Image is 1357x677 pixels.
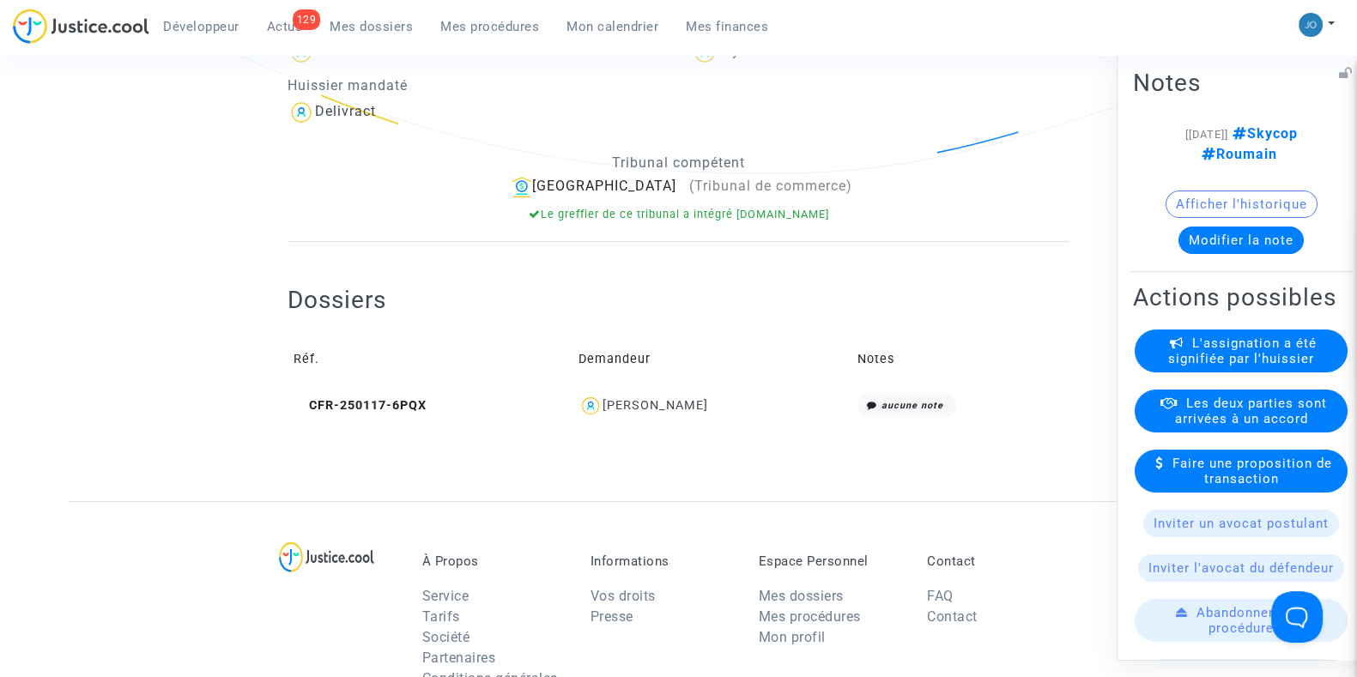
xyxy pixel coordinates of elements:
[288,75,666,96] p: Huissier mandaté
[13,9,149,44] img: jc-logo.svg
[540,208,828,221] span: Le greffier de ce tribunal a intégré [DOMAIN_NAME]
[1299,13,1323,37] img: 45a793c8596a0d21866ab9c5374b5e4b
[422,629,470,645] a: Société
[591,588,656,604] a: Vos droits
[927,608,978,625] a: Contact
[572,332,851,388] td: Demandeur
[163,19,239,34] span: Développeur
[422,650,496,666] a: Partenaires
[267,19,303,34] span: Actus
[1185,127,1228,140] span: [[DATE]]
[553,14,672,39] a: Mon calendrier
[927,553,1069,569] p: Contact
[689,178,852,194] span: (Tribunal de commerce)
[422,553,565,569] p: À Propos
[591,553,733,569] p: Informations
[88,101,132,112] div: Domaine
[759,629,826,645] a: Mon profil
[718,43,766,59] div: FlyOne
[440,19,539,34] span: Mes procédures
[1228,124,1298,141] span: Skycop
[294,398,427,413] span: CFR-250117-6PQX
[1154,515,1329,530] span: Inviter un avocat postulant
[288,99,315,126] img: icon-user.svg
[1271,591,1323,643] iframe: Help Scout Beacon - Open
[851,332,1069,388] td: Notes
[759,588,844,604] a: Mes dossiers
[195,100,209,113] img: tab_keywords_by_traffic_grey.svg
[70,100,83,113] img: tab_domain_overview_orange.svg
[330,19,413,34] span: Mes dossiers
[288,285,386,315] h2: Dossiers
[1175,395,1327,426] span: Les deux parties sont arrivées à un accord
[759,608,861,625] a: Mes procédures
[603,398,708,413] div: [PERSON_NAME]
[316,14,427,39] a: Mes dossiers
[1168,335,1317,366] span: L'assignation a été signifiée par l'huissier
[288,332,572,388] td: Réf.
[48,27,84,41] div: v 4.0.24
[579,394,603,419] img: icon-user.svg
[288,176,1069,197] div: [GEOGRAPHIC_DATA]
[315,103,376,119] div: Delivract
[1166,190,1318,217] button: Afficher l'historique
[672,14,782,39] a: Mes finances
[279,541,374,572] img: logo-lg.svg
[293,9,321,30] div: 129
[253,14,317,39] a: 129Actus
[1178,226,1304,253] button: Modifier la note
[422,588,469,604] a: Service
[1133,281,1349,311] h2: Actions possibles
[1148,559,1334,575] span: Inviter l'avocat du défendeur
[1133,67,1349,97] h2: Notes
[315,43,415,59] div: Pitcher Avocat
[288,152,1069,173] p: Tribunal compétent
[927,588,954,604] a: FAQ
[1172,455,1332,486] span: Faire une proposition de transaction
[214,101,263,112] div: Mots-clés
[1196,604,1312,635] span: Abandonner cette procédure
[45,45,194,58] div: Domaine: [DOMAIN_NAME]
[427,14,553,39] a: Mes procédures
[1202,145,1277,161] span: Roumain
[686,19,768,34] span: Mes finances
[149,14,253,39] a: Développeur
[881,400,943,411] i: aucune note
[591,608,633,625] a: Presse
[422,608,460,625] a: Tarifs
[759,553,901,569] p: Espace Personnel
[512,177,532,197] img: icon-banque.svg
[27,45,41,58] img: website_grey.svg
[566,19,658,34] span: Mon calendrier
